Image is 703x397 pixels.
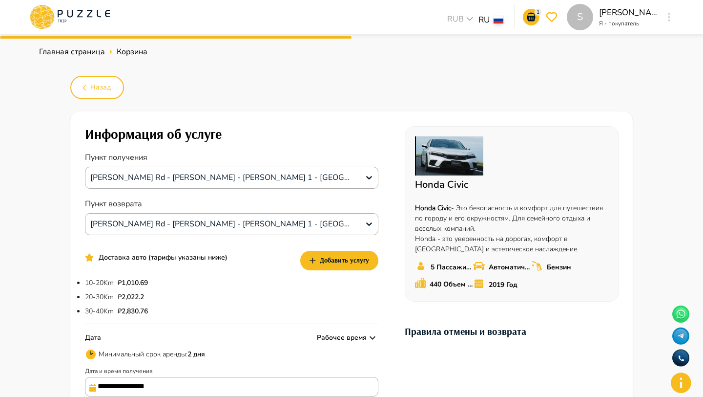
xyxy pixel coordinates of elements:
[85,126,378,142] h1: Информация об услуге
[489,262,531,272] p: Автоматическая
[90,82,111,94] span: Назад
[317,332,367,343] p: Рабочее время
[114,307,148,316] span: ₽ 2,830.76
[599,19,658,28] p: Я - покупатель
[444,13,478,27] div: RUB
[187,350,205,359] span: 2 дня
[543,9,560,25] button: go-to-wishlist-submit-button
[85,367,152,375] label: Дата и время получения
[85,332,101,343] p: Дата
[70,76,124,99] button: Назад
[415,177,609,197] p: Honda Civic
[300,251,378,270] button: Добавить услугу
[494,16,503,23] img: lang
[547,262,571,272] p: Бензин
[85,152,147,163] label: Пункт получения
[599,6,658,19] p: [PERSON_NAME]
[535,9,541,16] p: 1
[85,306,378,316] p: 30-40Km
[114,292,144,302] span: ₽ 2,022.2
[85,292,378,302] p: 20-30Km
[85,198,142,209] label: Пункт возврата
[415,203,609,234] p: - Это безопасность и комфорт для путешествия по городу и его окружностям. Для семейного отдыха и ...
[39,46,105,58] a: Главная страница
[430,279,473,289] p: 440 Объем багажника
[415,203,451,213] strong: Honda Civic
[478,14,490,26] p: RU
[431,262,473,272] p: 5 Пассажиров
[489,280,517,290] p: 2019 Год
[117,46,147,58] span: Корзина
[94,252,232,263] p: Доставка авто (тарифы указаны ниже)
[39,36,664,58] nav: breadcrumb
[85,278,378,288] p: 10-20Km
[415,136,483,176] img: bookingImg PuzzleTrip
[405,325,526,337] a: Правила отмены и возврата
[523,9,539,25] button: go-to-basket-submit-button
[39,46,105,57] span: Главная страница
[415,234,609,254] p: Honda - это уверенность на дорогах, комфорт в [GEOGRAPHIC_DATA] и эстетическое наслаждение.
[99,349,205,359] p: Минимальный срок аренды :
[114,278,148,287] span: ₽ 1,010.69
[567,4,593,30] div: S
